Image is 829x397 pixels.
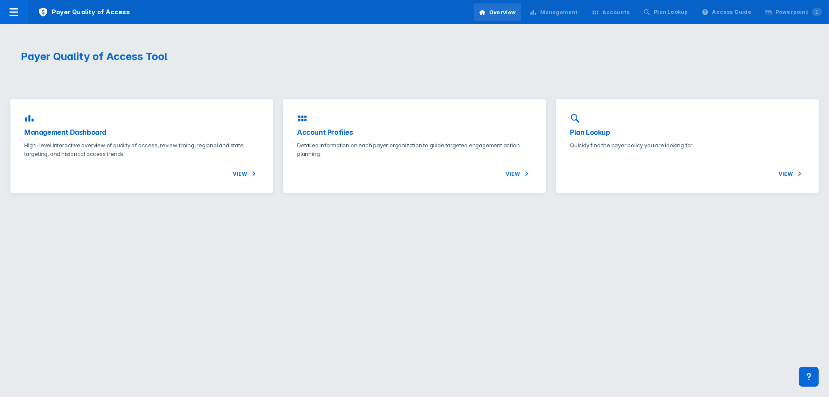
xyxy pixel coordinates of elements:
span: View [778,168,805,179]
p: Quickly find the payer policy you are looking for. [570,141,805,149]
div: Management [540,9,578,16]
h3: Plan Lookup [570,127,805,137]
h1: Payer Quality of Access Tool [21,50,404,63]
span: View [506,168,532,179]
span: 1 [812,8,822,16]
h3: Account Profiles [297,127,532,137]
div: Contact Support [799,367,819,387]
a: Account ProfilesDetailed information on each payer organization to guide targeted engagement acti... [283,99,546,193]
a: Management DashboardHigh-level interactive overview of quality of access, review timing, regional... [10,99,273,193]
p: Detailed information on each payer organization to guide targeted engagement action planning. [297,141,532,158]
p: High-level interactive overview of quality of access, review timing, regional and state targeting... [24,141,259,158]
a: Management [525,3,583,21]
span: View [233,168,259,179]
div: Accounts [602,9,630,16]
a: Overview [474,3,521,21]
a: Accounts [587,3,635,21]
div: Access Guide [712,8,751,16]
div: Powerpoint [775,8,822,16]
h3: Management Dashboard [24,127,259,137]
div: Plan Lookup [654,8,688,16]
div: Overview [489,9,516,16]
